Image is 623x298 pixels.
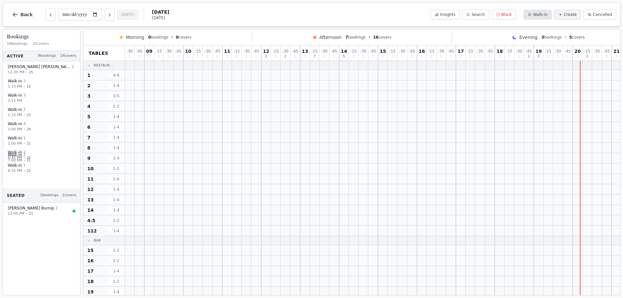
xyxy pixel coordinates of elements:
button: Walk-in [524,10,552,19]
span: 2 [538,55,540,58]
span: 10 [87,165,93,172]
span: 13 [87,197,93,203]
span: 1 - 4 [108,83,124,88]
span: 25 [29,70,33,75]
span: 13 [302,49,308,54]
span: 21 [29,211,33,216]
span: 0 [362,55,364,58]
span: • [171,35,173,40]
span: 4 - 6 [108,73,124,78]
span: 17 [458,49,464,54]
span: 2 [528,55,530,58]
span: 2 [55,206,58,211]
span: Walk-in [8,163,22,168]
span: • [23,158,25,163]
span: 10 bookings [7,41,28,47]
span: 7 [87,134,91,141]
span: 7 [313,55,315,58]
span: 16 [87,257,93,264]
span: Walk-in [8,78,22,84]
span: : 30 [127,49,133,53]
span: 0 [421,55,423,58]
span: : 30 [204,49,211,53]
span: 1 - 2 [108,166,124,171]
span: Walk-in [8,93,22,98]
span: 15 [87,247,93,254]
span: 8:15 PM [8,168,22,173]
span: 2 - 4 [108,156,124,161]
span: 1 - 4 [108,145,124,150]
span: 11 [87,176,93,182]
span: 20 [574,49,580,54]
span: 19 [535,49,542,54]
button: Walk-in 42:00 PM•24 [4,119,79,134]
button: Block [492,10,516,19]
span: 0 [460,55,462,58]
span: : 45 [214,49,220,53]
span: 7 [345,35,348,40]
span: Bar [94,238,101,243]
span: 23 [27,113,31,117]
span: 1 - 4 [108,268,124,274]
span: 0 [372,55,374,58]
span: 112 [87,228,97,234]
span: 0 [430,55,432,58]
span: 2 [23,78,26,84]
span: 0 [440,55,442,58]
span: : 30 [438,49,444,53]
span: : 45 [370,49,376,53]
span: Seated [7,193,25,198]
span: 1 - 4 [108,187,124,192]
span: 0 [401,55,403,58]
span: 5 [87,113,91,120]
span: Walk-in [533,12,547,17]
span: 0 [411,55,413,58]
span: Back [20,12,33,17]
span: 0 [176,35,178,40]
span: 0 [518,55,520,58]
span: : 30 [243,49,250,53]
button: Walk-in 27:00 PM•21 [4,150,79,165]
button: [PERSON_NAME] [PERSON_NAME]212:30 PM•25 [4,62,79,77]
span: 14 [87,207,93,213]
span: Walk-in [8,107,22,112]
span: 0 [391,55,393,58]
span: : 15 [506,49,512,53]
span: 1 [87,72,91,78]
span: bookings [148,35,168,40]
span: Restaur... [94,63,113,68]
span: 0 [148,55,150,58]
span: 1 - 2 [108,218,124,223]
span: : 45 [292,49,298,53]
h3: Bookings [7,33,76,40]
span: Walk-in [8,136,22,141]
span: • [23,113,25,117]
span: : 30 [477,49,483,53]
span: 0 [382,55,384,58]
span: • [23,168,25,173]
span: 0 [128,55,130,58]
span: Active [7,53,24,58]
button: Cancelled [583,10,616,19]
span: 0 [177,55,179,58]
span: 19 covers [60,53,76,59]
span: : 15 [389,49,396,53]
span: 19 [87,289,93,295]
button: Previous day [46,8,55,21]
span: 9 bookings [38,53,56,59]
span: • [23,127,25,132]
span: 24 [27,127,31,132]
span: Block [501,12,512,17]
span: Create [564,12,577,17]
span: 0 [226,55,228,58]
span: 18 [87,278,93,285]
span: 3 - 5 [108,93,124,99]
span: 0 [138,55,140,58]
span: [DATE] [152,9,169,15]
span: Insights [440,12,455,17]
span: • [23,84,25,89]
button: Back [7,7,38,22]
span: 8 [87,145,91,151]
span: bookings [345,35,365,40]
span: 2 [23,107,26,113]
